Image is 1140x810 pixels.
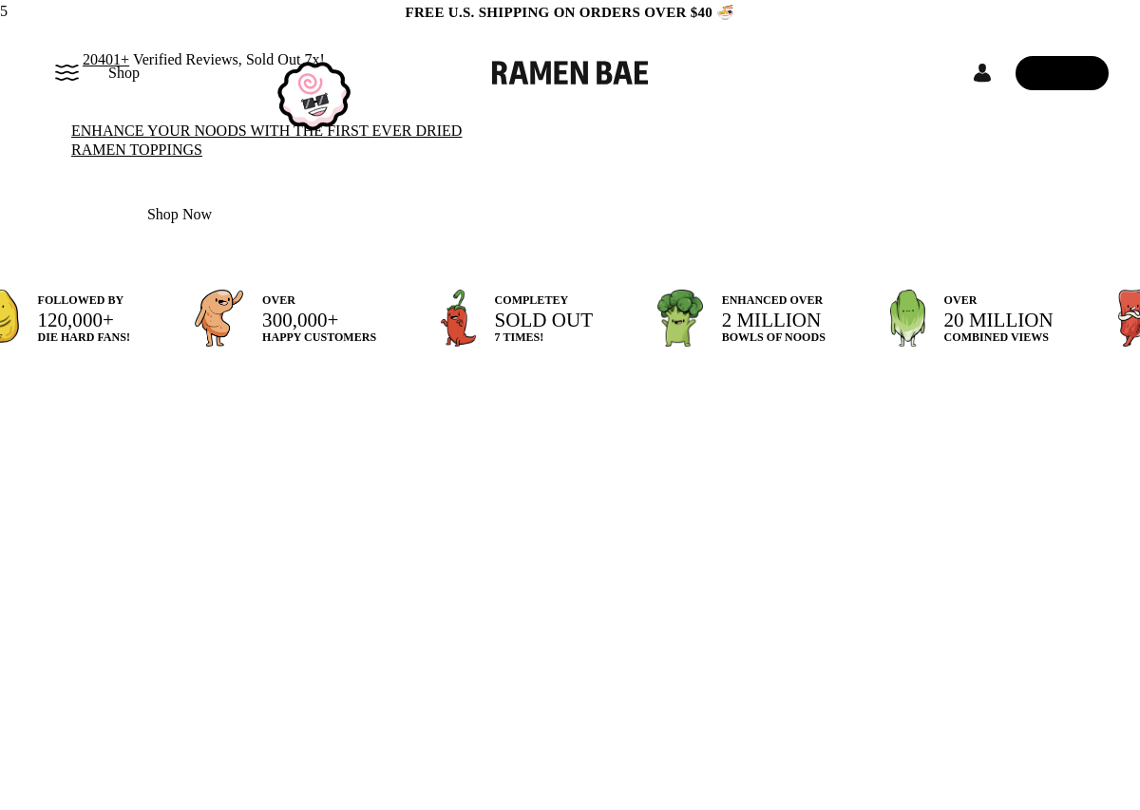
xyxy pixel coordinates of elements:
a: Shop [108,56,140,90]
div: Cart [1016,50,1109,96]
span: Shop Now [147,203,212,226]
u: ENHANCE YOUR NOODS WITH THE FIRST EVER DRIED RAMEN TOPPINGS [71,122,462,158]
button: Mobile Menu Trigger [54,65,80,81]
a: Shop Now [71,188,288,240]
span: Shop [108,62,140,85]
span: Free U.S. Shipping on Orders over $40 🍜 [406,5,735,20]
span: Cart [1047,65,1077,81]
